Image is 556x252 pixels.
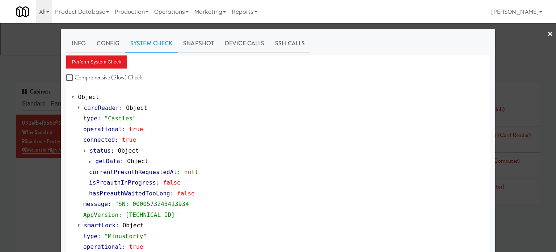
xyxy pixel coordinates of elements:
[547,23,553,46] a: ×
[163,179,181,186] span: false
[97,115,101,122] span: :
[125,34,178,53] a: System Check
[83,243,122,250] span: operational
[177,169,181,175] span: :
[83,136,115,143] span: connected
[83,201,189,218] span: "SN: 0000573243413934 AppVersion: [TECHNICAL_ID]"
[177,190,195,197] span: false
[66,55,127,69] button: Perform System Check
[84,104,119,111] span: cardReader
[89,179,156,186] span: isPreauthInProgress
[83,115,97,122] span: type
[16,5,29,18] img: Micromart
[270,34,310,53] a: SSH Calls
[118,147,139,154] span: Object
[115,136,119,143] span: :
[122,126,126,133] span: :
[104,233,147,240] span: "MinusForty"
[84,222,116,229] span: smartLock
[127,158,148,165] span: Object
[83,233,97,240] span: type
[108,201,111,207] span: :
[83,201,108,207] span: message
[111,147,114,154] span: :
[178,34,219,53] a: Snapshot
[91,34,125,53] a: Config
[156,179,160,186] span: :
[122,136,136,143] span: true
[97,233,101,240] span: :
[120,158,124,165] span: :
[90,147,111,154] span: status
[66,75,75,81] input: Comprehensive (Slow) Check
[123,222,144,229] span: Object
[83,126,122,133] span: operational
[219,34,270,53] a: Device Calls
[66,34,91,53] a: Info
[66,72,143,83] label: Comprehensive (Slow) Check
[89,190,170,197] span: hasPreauthWaitedTooLong
[104,115,136,122] span: "Castles"
[129,243,143,250] span: true
[78,94,99,100] span: Object
[115,222,119,229] span: :
[170,190,174,197] span: :
[119,104,123,111] span: :
[184,169,198,175] span: null
[122,243,126,250] span: :
[96,158,120,165] span: getData
[129,126,143,133] span: true
[126,104,147,111] span: Object
[89,169,177,175] span: currentPreauthRequestedAt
